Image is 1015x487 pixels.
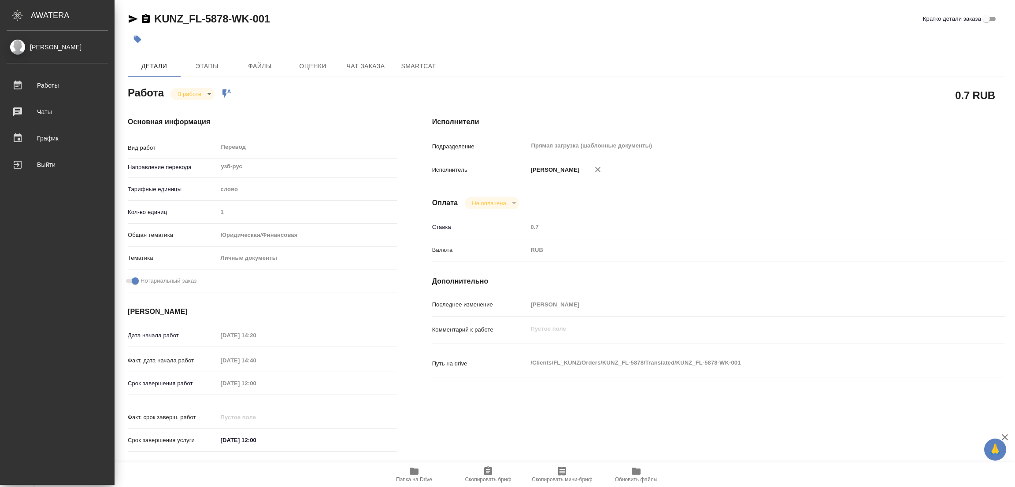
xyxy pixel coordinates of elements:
[432,198,458,208] h4: Оплата
[154,13,270,25] a: KUNZ_FL-5878-WK-001
[218,182,397,197] div: слово
[128,254,218,262] p: Тематика
[7,132,108,145] div: График
[31,7,115,24] div: AWATERA
[128,163,218,172] p: Направление перевода
[128,306,397,317] h4: [PERSON_NAME]
[128,356,218,365] p: Факт. дата начала работ
[128,185,218,194] p: Тарифные единицы
[141,14,151,24] button: Скопировать ссылку
[128,208,218,217] p: Кол-во единиц
[528,243,958,258] div: RUB
[588,160,608,179] button: Удалить исполнителя
[528,355,958,370] textarea: /Clients/FL_KUNZ/Orders/KUNZ_FL-5878/Translated/KUNZ_FL-5878-WK-001
[128,84,164,100] h2: Работа
[432,142,528,151] p: Подразделение
[469,199,508,207] button: Не оплачена
[128,14,138,24] button: Скопировать ссылку для ЯМессенджера
[432,223,528,232] p: Ставка
[128,436,218,445] p: Срок завершения услуги
[7,42,108,52] div: [PERSON_NAME]
[218,434,295,446] input: ✎ Введи что-нибудь
[465,197,519,209] div: В работе
[170,88,215,100] div: В работе
[218,354,295,367] input: Пустое поле
[615,476,658,483] span: Обновить файлы
[2,154,112,176] a: Выйти
[128,30,147,49] button: Добавить тэг
[984,439,1006,461] button: 🙏
[218,329,295,342] input: Пустое поле
[923,15,981,23] span: Кратко детали заказа
[528,166,580,174] p: [PERSON_NAME]
[432,325,528,334] p: Комментарий к работе
[377,462,451,487] button: Папка на Drive
[7,105,108,118] div: Чаты
[128,379,218,388] p: Срок завершения работ
[2,101,112,123] a: Чаты
[528,298,958,311] input: Пустое поле
[133,61,175,72] span: Детали
[7,79,108,92] div: Работы
[955,88,995,103] h2: 0.7 RUB
[2,74,112,96] a: Работы
[432,166,528,174] p: Исполнитель
[2,127,112,149] a: График
[396,476,432,483] span: Папка на Drive
[451,462,525,487] button: Скопировать бриф
[141,277,196,285] span: Нотариальный заказ
[397,61,440,72] span: SmartCat
[218,206,397,218] input: Пустое поле
[432,359,528,368] p: Путь на drive
[128,331,218,340] p: Дата начала работ
[7,158,108,171] div: Выйти
[218,411,295,424] input: Пустое поле
[128,117,397,127] h4: Основная информация
[218,377,295,390] input: Пустое поле
[532,476,592,483] span: Скопировать мини-бриф
[599,462,673,487] button: Обновить файлы
[525,462,599,487] button: Скопировать мини-бриф
[432,276,1005,287] h4: Дополнительно
[432,300,528,309] p: Последнее изменение
[175,90,204,98] button: В работе
[218,251,397,266] div: Личные документы
[432,117,1005,127] h4: Исполнители
[292,61,334,72] span: Оценки
[128,144,218,152] p: Вид работ
[345,61,387,72] span: Чат заказа
[465,476,511,483] span: Скопировать бриф
[528,221,958,233] input: Пустое поле
[128,231,218,240] p: Общая тематика
[186,61,228,72] span: Этапы
[988,440,1003,459] span: 🙏
[218,228,397,243] div: Юридическая/Финансовая
[432,246,528,255] p: Валюта
[239,61,281,72] span: Файлы
[128,413,218,422] p: Факт. срок заверш. работ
